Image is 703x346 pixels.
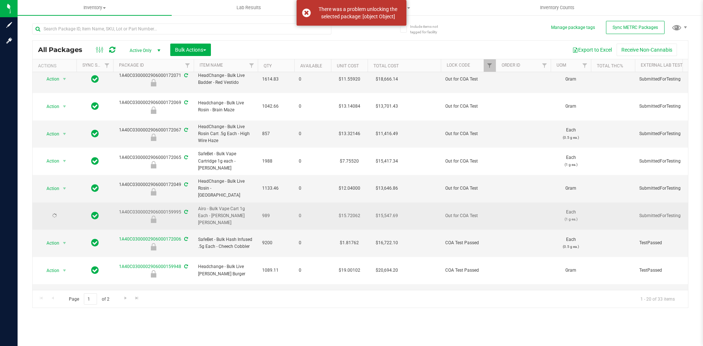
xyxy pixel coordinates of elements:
span: Sync from Compliance System [183,264,188,269]
span: HeadChange - Bulk Live Rosin Cart .5g Each - High Wire Haze [198,123,253,145]
span: Airo - Bulk Vape Cart 1g Each - [PERSON_NAME] [PERSON_NAME] [198,205,253,227]
a: Lock Code [447,63,470,68]
a: 1A40C0300002906000172006 [119,237,181,242]
span: Bulk Actions [175,47,206,53]
span: Out for COA Test [445,212,491,219]
a: Filter [246,59,258,72]
td: $7.75520 [331,148,368,175]
span: 0 [299,158,327,165]
span: $13,646.86 [372,183,402,194]
td: $13.32146 [331,120,368,148]
button: Bulk Actions [170,44,211,56]
span: Each [555,154,587,168]
span: HeadChange - Bulk Live Badder - Red Vestido [198,72,253,86]
span: Gram [555,267,587,274]
span: Action [40,74,60,84]
span: Action [40,238,60,248]
span: SafeBet - Bulk Hash Infused .5g Each - Cheech Cobbler [198,236,253,250]
a: 1A40C0300002906000159948 [119,264,181,269]
span: Action [40,101,60,112]
span: Out for COA Test [445,130,491,137]
span: Action [40,156,60,166]
div: Actions [38,63,74,68]
button: Sync METRC Packages [606,21,665,34]
span: select [60,183,69,194]
button: Export to Excel [568,44,617,56]
span: select [60,265,69,276]
span: Sync METRC Packages [613,25,658,30]
span: In Sync [91,211,99,221]
span: Action [40,129,60,139]
a: Go to the last page [132,293,142,303]
a: Filter [182,59,194,72]
span: Sync from Compliance System [183,155,188,160]
a: Filter [484,59,496,72]
span: COA Test Passed [445,239,491,246]
span: $11,416.49 [372,129,402,139]
span: Gram [555,103,587,110]
span: 1042.66 [262,103,290,110]
span: 0 [299,185,327,192]
a: Qty [264,63,272,68]
span: 0 [299,76,327,83]
p: (0.5 g ea.) [555,243,587,250]
input: Search Package ID, Item Name, SKU, Lot or Part Number... [32,23,331,34]
span: $16,722.10 [372,238,402,248]
span: $15,417.34 [372,156,402,167]
span: 0 [299,239,327,246]
span: select [60,74,69,84]
span: 9200 [262,239,290,246]
span: Action [40,183,60,194]
span: In Sync [91,238,99,248]
span: 1133.46 [262,185,290,192]
div: Out for COA Test [112,161,195,168]
span: select [60,238,69,248]
span: In Sync [91,74,99,84]
span: Sync from Compliance System [183,73,188,78]
span: Sync from Compliance System [183,182,188,187]
span: $15,547.69 [372,211,402,221]
span: Out for COA Test [445,158,491,165]
div: COA Test Passed [112,243,195,250]
span: select [60,101,69,112]
a: External Lab Test Result [641,63,698,68]
span: $20,694.20 [372,265,402,276]
span: Gram [555,185,587,192]
a: Filter [101,59,113,72]
span: 1988 [262,158,290,165]
button: Receive Non-Cannabis [617,44,677,56]
span: Out for COA Test [445,103,491,110]
div: 1A40C0300002906000172067 [112,127,195,141]
a: Filter [579,59,591,72]
span: Include items not tagged for facility [410,24,447,35]
div: 1A40C0300002906000172069 [112,99,195,114]
td: $15.72062 [331,202,368,230]
p: (0.5 g ea.) [555,134,587,141]
p: (1 g ea.) [555,161,587,168]
span: In Sync [91,265,99,275]
span: COA Test Passed [445,267,491,274]
a: Sync Status [82,63,111,68]
span: In Sync [91,156,99,166]
span: $18,666.14 [372,74,402,85]
span: SafeBet - Bulk Vape Cartridge 1g each - [PERSON_NAME] [198,150,253,172]
span: In Sync [91,129,99,139]
span: 1089.11 [262,267,290,274]
td: $11.55920 [331,66,368,93]
span: Gram [555,76,587,83]
input: 1 [84,293,97,305]
span: Out for COA Test [445,185,491,192]
a: Unit Cost [337,63,359,68]
td: $1.81762 [331,230,368,257]
span: In Sync [91,183,99,193]
span: All Packages [38,46,90,54]
a: Total THC% [597,63,623,68]
a: Go to the next page [120,293,131,303]
span: 0 [299,130,327,137]
span: Inventory Counts [530,4,584,11]
span: $13,701.43 [372,101,402,112]
span: Lab Results [227,4,271,11]
a: Filter [539,59,551,72]
td: $13.14084 [331,93,368,120]
div: COA Test Passed [112,270,195,278]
